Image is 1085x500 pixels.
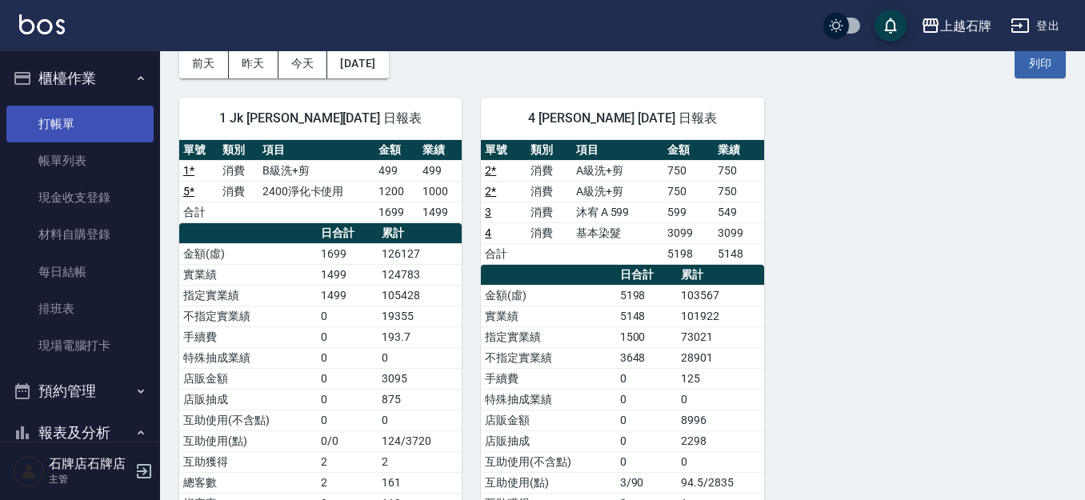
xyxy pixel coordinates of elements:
[179,202,218,222] td: 合計
[616,430,678,451] td: 0
[572,140,664,161] th: 項目
[481,472,615,493] td: 互助使用(點)
[481,347,615,368] td: 不指定實業績
[378,264,462,285] td: 124783
[1004,11,1066,41] button: 登出
[663,243,714,264] td: 5198
[616,306,678,326] td: 5148
[481,326,615,347] td: 指定實業績
[616,265,678,286] th: 日合計
[317,285,378,306] td: 1499
[481,243,526,264] td: 合計
[317,306,378,326] td: 0
[940,16,991,36] div: 上越石牌
[481,430,615,451] td: 店販抽成
[179,451,317,472] td: 互助獲得
[677,347,763,368] td: 28901
[378,389,462,410] td: 875
[677,368,763,389] td: 125
[616,347,678,368] td: 3648
[378,243,462,264] td: 126127
[378,410,462,430] td: 0
[663,202,714,222] td: 599
[317,430,378,451] td: 0/0
[677,410,763,430] td: 8996
[418,160,462,181] td: 499
[1015,49,1066,78] button: 列印
[677,430,763,451] td: 2298
[481,285,615,306] td: 金額(虛)
[677,285,763,306] td: 103567
[663,160,714,181] td: 750
[481,368,615,389] td: 手續費
[616,285,678,306] td: 5198
[616,368,678,389] td: 0
[179,306,317,326] td: 不指定實業績
[481,140,763,265] table: a dense table
[49,472,130,486] p: 主管
[714,181,764,202] td: 750
[616,389,678,410] td: 0
[6,370,154,412] button: 預約管理
[218,181,258,202] td: 消費
[327,49,388,78] button: [DATE]
[378,347,462,368] td: 0
[915,10,998,42] button: 上越石牌
[374,181,418,202] td: 1200
[258,160,374,181] td: B級洗+剪
[378,285,462,306] td: 105428
[6,58,154,99] button: 櫃檯作業
[714,243,764,264] td: 5148
[677,326,763,347] td: 73021
[677,265,763,286] th: 累計
[317,223,378,244] th: 日合計
[526,202,572,222] td: 消費
[526,140,572,161] th: 類別
[49,456,130,472] h5: 石牌店石牌店
[526,181,572,202] td: 消費
[572,160,664,181] td: A級洗+剪
[317,368,378,389] td: 0
[317,472,378,493] td: 2
[714,160,764,181] td: 750
[500,110,744,126] span: 4 [PERSON_NAME] [DATE] 日報表
[179,347,317,368] td: 特殊抽成業績
[6,327,154,364] a: 現場電腦打卡
[6,142,154,179] a: 帳單列表
[481,140,526,161] th: 單號
[317,389,378,410] td: 0
[179,368,317,389] td: 店販金額
[481,410,615,430] td: 店販金額
[317,347,378,368] td: 0
[378,306,462,326] td: 19355
[6,216,154,253] a: 材料自購登錄
[714,202,764,222] td: 549
[714,222,764,243] td: 3099
[677,389,763,410] td: 0
[418,202,462,222] td: 1499
[677,306,763,326] td: 101922
[317,451,378,472] td: 2
[19,14,65,34] img: Logo
[179,49,229,78] button: 前天
[6,290,154,327] a: 排班表
[378,368,462,389] td: 3095
[374,202,418,222] td: 1699
[179,430,317,451] td: 互助使用(點)
[378,451,462,472] td: 2
[616,326,678,347] td: 1500
[374,140,418,161] th: 金額
[714,140,764,161] th: 業績
[258,140,374,161] th: 項目
[179,243,317,264] td: 金額(虛)
[6,254,154,290] a: 每日結帳
[198,110,442,126] span: 1 Jk [PERSON_NAME][DATE] 日報表
[179,140,218,161] th: 單號
[258,181,374,202] td: 2400淨化卡使用
[572,222,664,243] td: 基本染髮
[179,326,317,347] td: 手續費
[6,179,154,216] a: 現金收支登錄
[317,326,378,347] td: 0
[616,410,678,430] td: 0
[218,160,258,181] td: 消費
